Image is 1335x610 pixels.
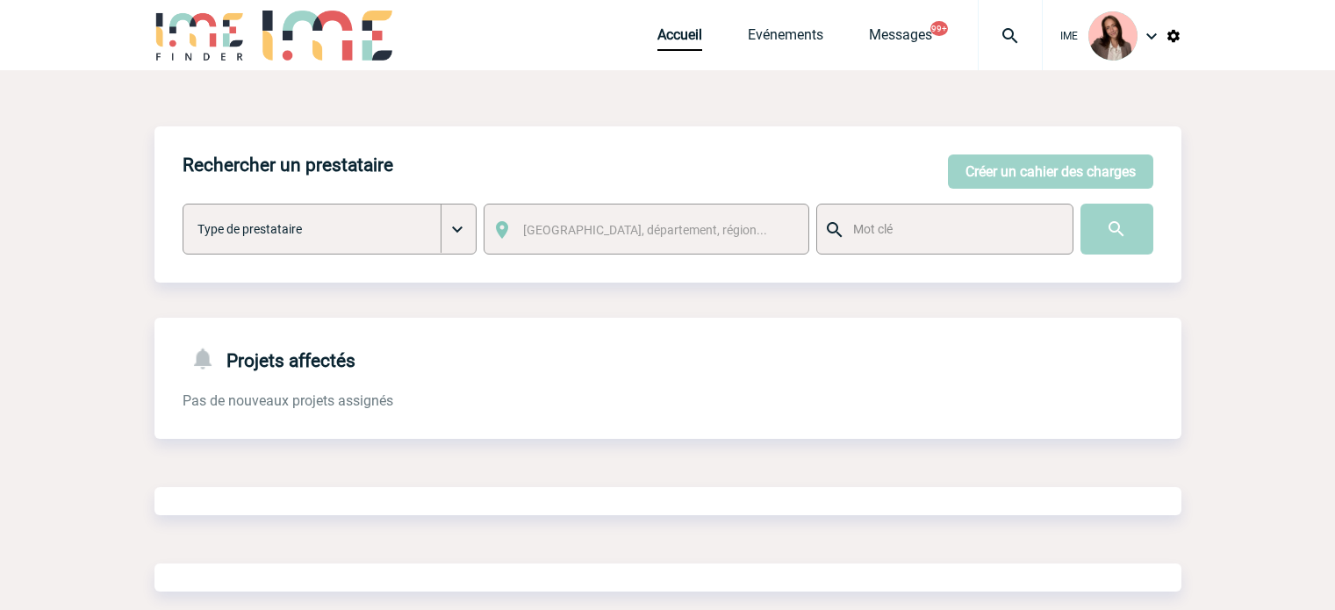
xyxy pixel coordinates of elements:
[748,26,823,51] a: Evénements
[849,218,1057,240] input: Mot clé
[869,26,932,51] a: Messages
[657,26,702,51] a: Accueil
[1088,11,1138,61] img: 94396-3.png
[1080,204,1153,255] input: Submit
[190,346,226,371] img: notifications-24-px-g.png
[183,392,393,409] span: Pas de nouveaux projets assignés
[930,21,948,36] button: 99+
[523,223,767,237] span: [GEOGRAPHIC_DATA], département, région...
[183,346,355,371] h4: Projets affectés
[183,154,393,176] h4: Rechercher un prestataire
[1060,30,1078,42] span: IME
[154,11,246,61] img: IME-Finder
